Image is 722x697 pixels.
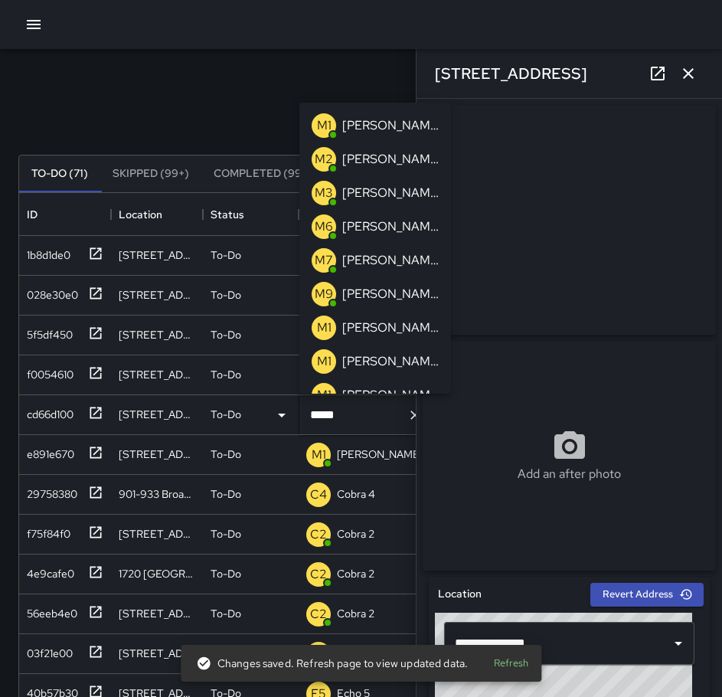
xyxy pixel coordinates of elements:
[342,319,439,337] p: [PERSON_NAME] 10
[19,155,100,192] button: To-Do (71)
[310,525,327,544] p: C2
[342,386,439,404] p: [PERSON_NAME] 12
[315,184,333,202] p: M3
[119,407,195,422] div: 380 15th Street
[404,404,426,426] button: Clear
[119,606,195,621] div: 278 17th Street
[21,281,78,303] div: 028e30e0
[201,155,325,192] button: Completed (99+)
[337,486,375,502] p: Cobra 4
[211,193,244,236] div: Status
[342,116,439,135] p: [PERSON_NAME] 1
[211,526,241,542] p: To-Do
[317,116,332,135] p: M1
[21,600,77,621] div: 56eeb4e0
[19,193,111,236] div: ID
[21,241,70,263] div: 1b8d1de0
[486,652,535,676] button: Refresh
[21,401,74,422] div: cd66d100
[119,327,195,342] div: 412 12th Street
[27,193,38,236] div: ID
[337,526,374,542] p: Cobra 2
[21,361,74,382] div: f0054610
[119,646,195,661] div: 1970 Franklin Street
[342,251,439,270] p: [PERSON_NAME] 7
[317,319,332,337] p: M1
[342,352,439,371] p: [PERSON_NAME] 11
[315,285,333,303] p: M9
[317,352,332,371] p: M1
[21,520,70,542] div: f75f84f0
[310,565,327,584] p: C2
[196,650,468,677] div: Changes saved. Refresh page to view updated data.
[21,560,74,581] div: 4e9cafe0
[119,287,195,303] div: 415 Thomas L. Berkley Way
[21,480,77,502] div: 29758380
[100,155,201,192] button: Skipped (99+)
[211,447,241,462] p: To-Do
[337,447,429,462] p: [PERSON_NAME] 1
[21,640,73,661] div: 03f21e00
[211,287,241,303] p: To-Do
[211,327,241,342] p: To-Do
[342,218,439,236] p: [PERSON_NAME] 6
[119,193,162,236] div: Location
[119,566,195,581] div: 1720 Broadway
[315,218,333,236] p: M6
[211,566,241,581] p: To-Do
[211,407,241,422] p: To-Do
[342,150,439,169] p: [PERSON_NAME] 2
[337,606,374,621] p: Cobra 2
[119,447,195,462] div: 359 15th Street
[342,184,439,202] p: [PERSON_NAME] 3
[211,367,241,382] p: To-Do
[211,486,241,502] p: To-Do
[342,285,439,303] p: [PERSON_NAME] 9
[310,605,327,623] p: C2
[315,150,333,169] p: M2
[310,486,327,504] p: C4
[203,193,299,236] div: Status
[119,367,195,382] div: 377 15th Street
[337,566,374,581] p: Cobra 2
[317,386,332,404] p: M1
[119,526,195,542] div: 700 Broadway
[119,247,195,263] div: 1706 Franklin Street
[21,440,74,462] div: e891e670
[211,606,241,621] p: To-Do
[21,321,73,342] div: 5f5df450
[315,251,333,270] p: M7
[312,446,326,464] p: M1
[111,193,203,236] div: Location
[211,247,241,263] p: To-Do
[119,486,195,502] div: 901-933 Broadway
